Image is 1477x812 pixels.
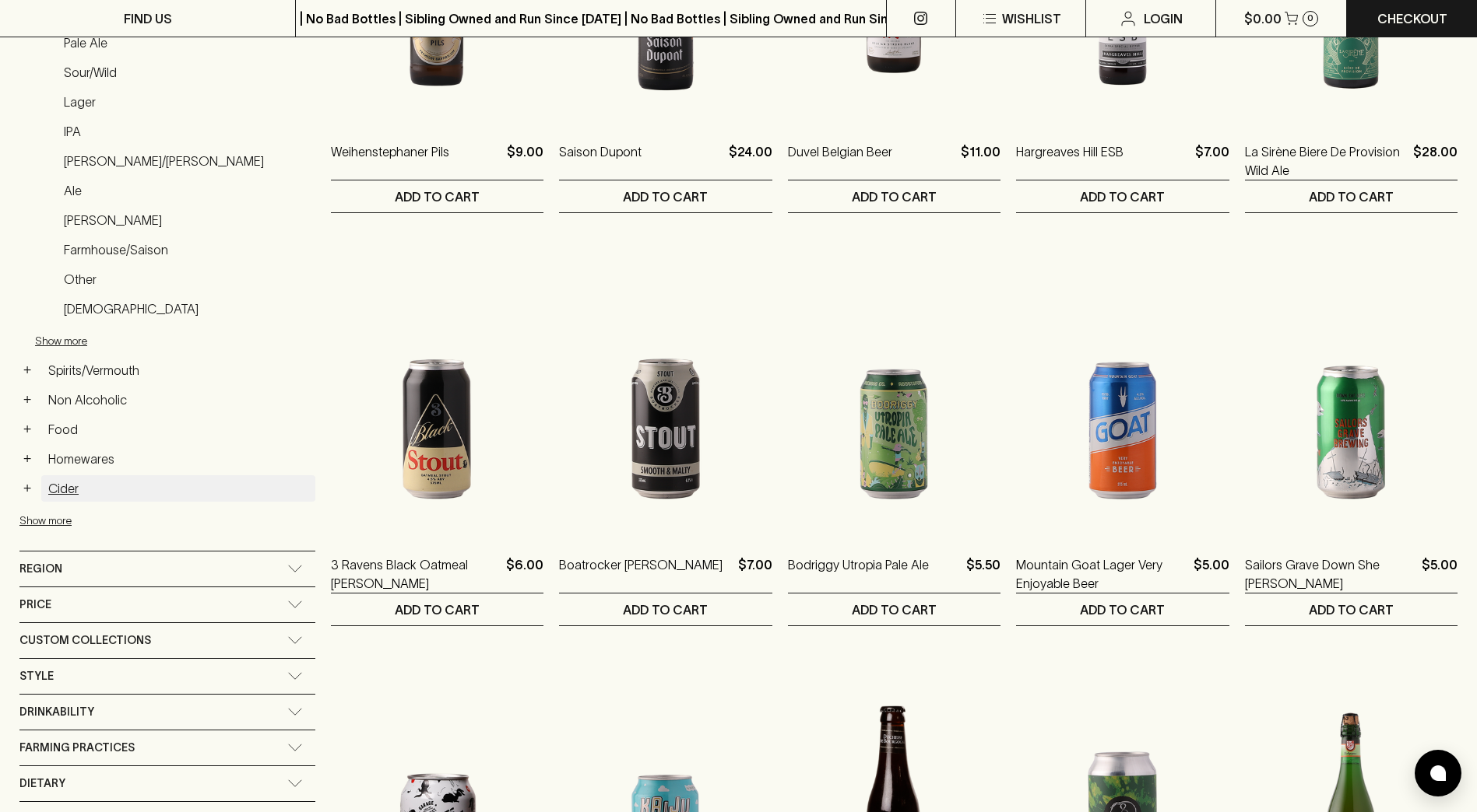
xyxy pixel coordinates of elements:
img: Mountain Goat Lager Very Enjoyable Beer [1016,260,1229,532]
p: $5.00 [1422,555,1458,593]
a: [PERSON_NAME] [57,207,315,233]
a: Lager [57,89,315,115]
a: Food [41,416,315,443]
button: Show more [19,505,223,537]
button: ADD TO CART [1016,180,1229,212]
img: Bodriggy Utropia Pale Ale [788,260,1000,532]
div: Custom Collections [19,623,315,658]
p: Login [1144,9,1183,28]
p: ADD TO CART [395,600,480,619]
a: IPA [57,118,315,145]
a: Weihenstephaner Pils [331,142,449,180]
a: Farmhouse/Saison [57,236,315,263]
a: Duvel Belgian Beer [788,142,892,180]
a: La Sirène Biere De Provision Wild Ale [1245,142,1407,180]
p: ADD TO CART [852,600,937,619]
img: bubble-icon [1430,765,1446,781]
a: Pale Ale [57,30,315,56]
button: ADD TO CART [559,180,772,212]
button: + [19,422,35,437]
a: Ale [57,177,315,204]
p: $7.00 [1195,142,1229,180]
a: Bodriggy Utropia Pale Ale [788,555,929,593]
a: Other [57,266,315,292]
span: Price [19,595,51,614]
p: $5.00 [1194,555,1229,593]
button: ADD TO CART [331,180,543,212]
button: Show more [35,325,239,357]
button: ADD TO CART [1245,593,1458,625]
button: ADD TO CART [788,593,1000,625]
a: Saison Dupont [559,142,642,180]
img: Boatrocker Stout [559,260,772,532]
button: ADD TO CART [331,593,543,625]
button: ADD TO CART [559,593,772,625]
a: Sailors Grave Down She [PERSON_NAME] [1245,555,1415,593]
p: 0 [1307,14,1313,23]
span: Custom Collections [19,631,151,650]
button: ADD TO CART [788,180,1000,212]
p: $6.00 [506,555,543,593]
p: Wishlist [1002,9,1061,28]
div: Price [19,587,315,622]
img: 3 Ravens Black Oatmeal Stout [331,260,543,532]
p: ADD TO CART [623,187,708,206]
a: Mountain Goat Lager Very Enjoyable Beer [1016,555,1187,593]
span: Region [19,559,62,579]
p: ADD TO CART [852,187,937,206]
span: Farming Practices [19,738,135,758]
div: Region [19,551,315,586]
div: Farming Practices [19,730,315,765]
p: $5.50 [966,555,1000,593]
p: $0.00 [1244,9,1282,28]
a: Sour/Wild [57,59,315,86]
button: ADD TO CART [1245,180,1458,212]
p: ADD TO CART [1309,600,1394,619]
p: $11.00 [961,142,1000,180]
span: Dietary [19,774,65,793]
p: $24.00 [729,142,772,180]
a: [PERSON_NAME]/[PERSON_NAME] [57,148,315,174]
div: Drinkability [19,695,315,730]
a: Homewares [41,446,315,472]
p: $9.00 [507,142,543,180]
button: + [19,392,35,408]
p: ADD TO CART [395,187,480,206]
span: Drinkability [19,702,94,722]
span: Style [19,667,54,686]
p: ADD TO CART [1080,187,1165,206]
div: Style [19,659,315,694]
button: + [19,481,35,496]
button: + [19,362,35,378]
a: Cider [41,475,315,502]
a: 3 Ravens Black Oatmeal [PERSON_NAME] [331,555,500,593]
p: $28.00 [1413,142,1458,180]
div: Dietary [19,766,315,801]
img: Sailors Grave Down She Gose [1245,260,1458,532]
p: ADD TO CART [1080,600,1165,619]
button: + [19,451,35,467]
a: [DEMOGRAPHIC_DATA] [57,296,315,322]
a: Non Alcoholic [41,387,315,413]
p: $7.00 [738,555,772,593]
p: FIND US [124,9,172,28]
a: Hargreaves Hill ESB [1016,142,1124,180]
p: ADD TO CART [1309,187,1394,206]
button: ADD TO CART [1016,593,1229,625]
p: ADD TO CART [623,600,708,619]
a: Boatrocker [PERSON_NAME] [559,555,723,593]
a: Spirits/Vermouth [41,357,315,383]
p: Checkout [1377,9,1447,28]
